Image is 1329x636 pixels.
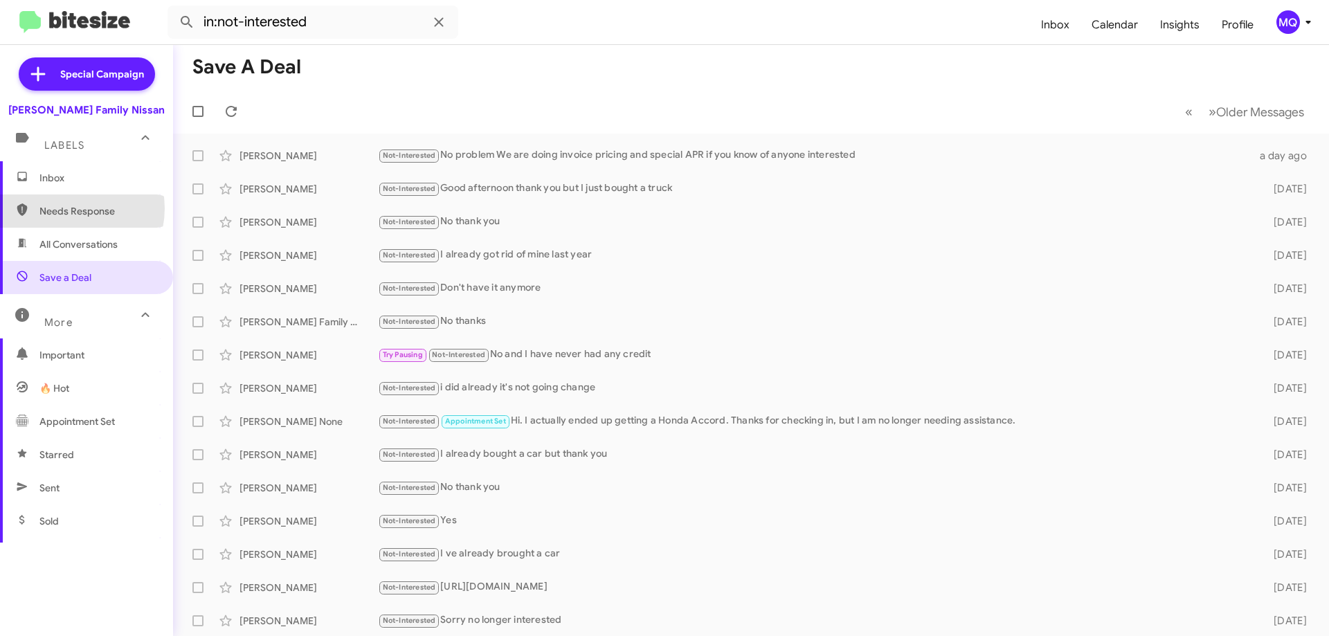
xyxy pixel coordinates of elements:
[39,237,118,251] span: All Conversations
[1251,614,1318,628] div: [DATE]
[378,546,1251,562] div: I ve already brought a car
[239,381,378,395] div: [PERSON_NAME]
[239,182,378,196] div: [PERSON_NAME]
[1209,103,1216,120] span: »
[378,480,1251,496] div: No thank you
[1185,103,1193,120] span: «
[383,251,436,260] span: Not-Interested
[239,415,378,428] div: [PERSON_NAME] None
[383,616,436,625] span: Not-Interested
[1251,514,1318,528] div: [DATE]
[378,413,1251,429] div: Hi. I actually ended up getting a Honda Accord. Thanks for checking in, but I am no longer needin...
[8,103,165,117] div: [PERSON_NAME] Family Nissan
[383,184,436,193] span: Not-Interested
[1081,5,1149,45] a: Calendar
[1177,98,1201,126] button: Previous
[239,149,378,163] div: [PERSON_NAME]
[383,383,436,392] span: Not-Interested
[1200,98,1312,126] button: Next
[383,317,436,326] span: Not-Interested
[378,280,1251,296] div: Don't have it anymore
[39,204,157,218] span: Needs Response
[383,450,436,459] span: Not-Interested
[239,248,378,262] div: [PERSON_NAME]
[192,56,301,78] h1: Save a Deal
[378,579,1251,595] div: [URL][DOMAIN_NAME]
[1251,547,1318,561] div: [DATE]
[1216,105,1304,120] span: Older Messages
[1251,581,1318,594] div: [DATE]
[1149,5,1211,45] a: Insights
[383,417,436,426] span: Not-Interested
[378,446,1251,462] div: I already bought a car but thank you
[39,381,69,395] span: 🔥 Hot
[1030,5,1081,45] a: Inbox
[378,147,1251,163] div: No problem We are doing invoice pricing and special APR if you know of anyone interested
[19,57,155,91] a: Special Campaign
[383,350,423,359] span: Try Pausing
[39,348,157,362] span: Important
[383,217,436,226] span: Not-Interested
[378,314,1251,329] div: No thanks
[1251,415,1318,428] div: [DATE]
[39,448,74,462] span: Starred
[1251,448,1318,462] div: [DATE]
[39,481,60,495] span: Sent
[378,214,1251,230] div: No thank you
[383,284,436,293] span: Not-Interested
[378,181,1251,197] div: Good afternoon thank you but I just bought a truck
[1251,248,1318,262] div: [DATE]
[383,516,436,525] span: Not-Interested
[432,350,485,359] span: Not-Interested
[378,513,1251,529] div: Yes
[383,549,436,558] span: Not-Interested
[383,483,436,492] span: Not-Interested
[1251,315,1318,329] div: [DATE]
[378,247,1251,263] div: I already got rid of mine last year
[378,612,1251,628] div: Sorry no longer interested
[44,139,84,152] span: Labels
[239,581,378,594] div: [PERSON_NAME]
[1251,481,1318,495] div: [DATE]
[44,316,73,329] span: More
[1177,98,1312,126] nav: Page navigation example
[378,347,1251,363] div: No and I have never had any credit
[239,547,378,561] div: [PERSON_NAME]
[239,448,378,462] div: [PERSON_NAME]
[39,271,91,284] span: Save a Deal
[239,481,378,495] div: [PERSON_NAME]
[1251,282,1318,296] div: [DATE]
[168,6,458,39] input: Search
[60,67,144,81] span: Special Campaign
[1251,215,1318,229] div: [DATE]
[239,348,378,362] div: [PERSON_NAME]
[39,171,157,185] span: Inbox
[1251,381,1318,395] div: [DATE]
[1276,10,1300,34] div: MQ
[39,415,115,428] span: Appointment Set
[1251,149,1318,163] div: a day ago
[239,282,378,296] div: [PERSON_NAME]
[239,514,378,528] div: [PERSON_NAME]
[39,514,59,528] span: Sold
[1265,10,1314,34] button: MQ
[1211,5,1265,45] a: Profile
[383,583,436,592] span: Not-Interested
[445,417,506,426] span: Appointment Set
[1251,182,1318,196] div: [DATE]
[239,614,378,628] div: [PERSON_NAME]
[239,215,378,229] div: [PERSON_NAME]
[1251,348,1318,362] div: [DATE]
[239,315,378,329] div: [PERSON_NAME] Family Trust
[383,151,436,160] span: Not-Interested
[378,380,1251,396] div: i did already it's not going change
